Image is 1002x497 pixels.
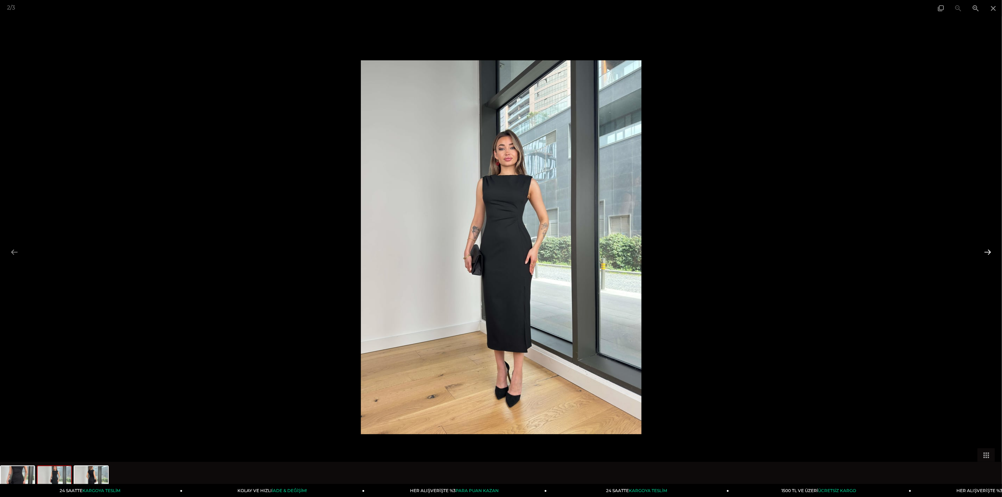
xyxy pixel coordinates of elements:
span: KARGOYA TESLİM [82,488,120,493]
span: ÜCRETSİZ KARGO [818,488,856,493]
button: Toggle thumbnails [977,448,995,462]
span: PARA PUAN KAZAN [456,488,499,493]
a: KOLAY VE HIZLIİADE & DEĞİŞİM! [182,484,365,497]
span: KARGOYA TESLİM [629,488,667,493]
img: pelinda-elbise-25y133-caae92.jpg [1,466,34,493]
span: 3 [12,4,15,11]
span: İADE & DEĞİŞİM! [272,488,307,493]
img: pelinda-elbise-25y133--7e956.jpg [361,60,641,434]
img: pelinda-elbise-25y133-4-4276.jpg [74,466,108,493]
a: HER ALIŞVERİŞTE %3PARA PUAN KAZAN [365,484,547,497]
a: 24 SAATTEKARGOYA TESLİM [0,484,183,497]
span: 2 [7,4,10,11]
a: 1500 TL VE ÜZERİÜCRETSİZ KARGO [729,484,912,497]
a: 24 SAATTEKARGOYA TESLİM [547,484,729,497]
img: pelinda-elbise-25y133--7e956.jpg [38,466,71,493]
